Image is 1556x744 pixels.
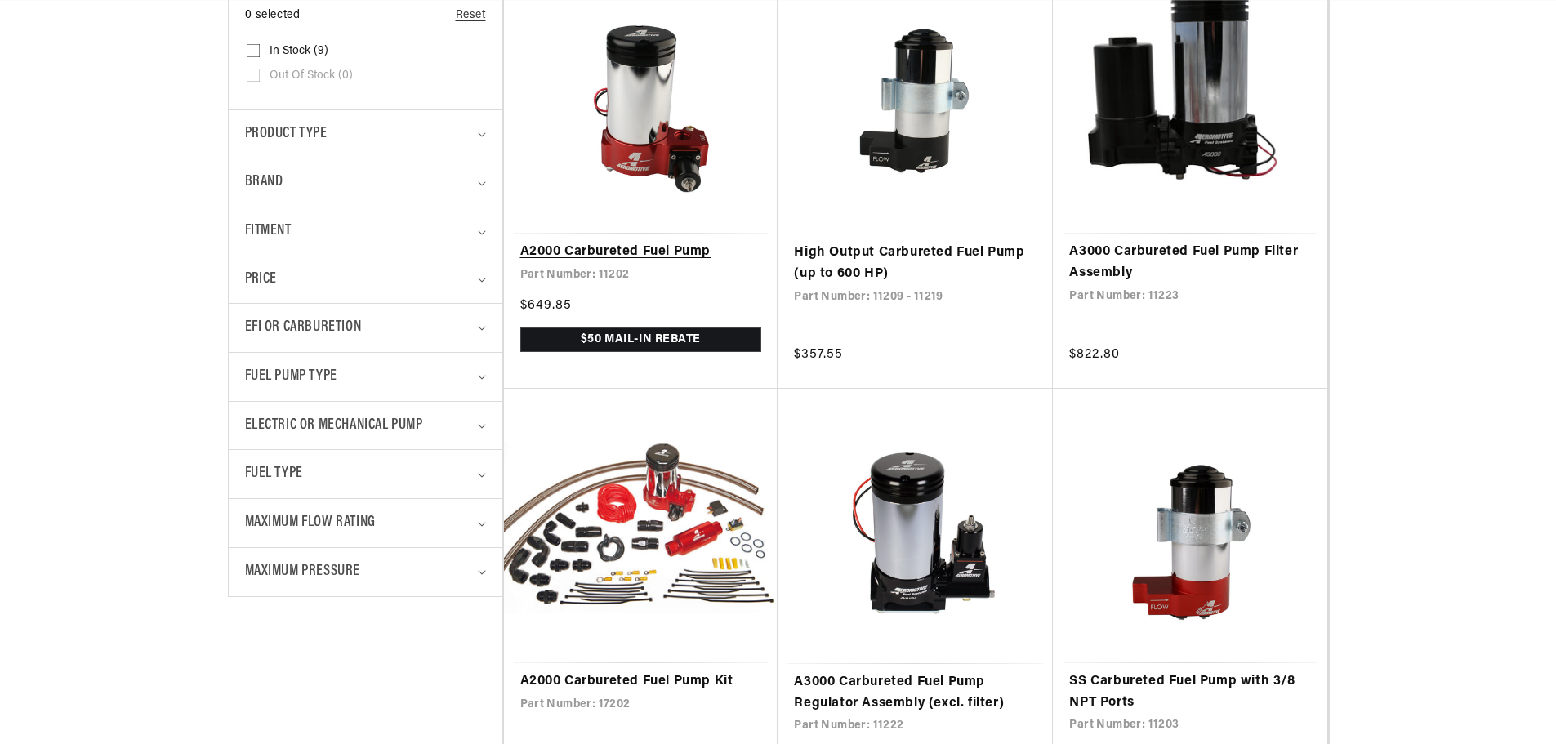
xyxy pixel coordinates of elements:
a: A3000 Carbureted Fuel Pump Regulator Assembly (excl. filter) [794,672,1037,714]
summary: EFI or Carburetion (0 selected) [245,304,486,352]
summary: Product type (0 selected) [245,110,486,158]
summary: Brand (0 selected) [245,158,486,207]
summary: Maximum Flow Rating (0 selected) [245,499,486,547]
summary: Fuel Pump Type (0 selected) [245,353,486,401]
a: A2000 Carbureted Fuel Pump Kit [520,671,762,693]
span: Price [245,269,277,291]
a: SS Carbureted Fuel Pump with 3/8 NPT Ports [1069,671,1311,713]
span: Electric or Mechanical Pump [245,414,423,438]
a: A3000 Carbureted Fuel Pump Filter Assembly [1069,242,1311,283]
span: Maximum Pressure [245,560,361,584]
span: EFI or Carburetion [245,316,362,340]
a: A2000 Carbureted Fuel Pump [520,242,762,263]
span: 0 selected [245,7,301,25]
span: Fuel Pump Type [245,365,337,389]
summary: Fitment (0 selected) [245,207,486,256]
span: In stock (9) [270,44,328,59]
a: Reset [456,7,486,25]
summary: Electric or Mechanical Pump (0 selected) [245,402,486,450]
summary: Fuel Type (0 selected) [245,450,486,498]
span: Out of stock (0) [270,69,353,83]
span: Fuel Type [245,462,303,486]
summary: Maximum Pressure (0 selected) [245,548,486,596]
span: Maximum Flow Rating [245,511,376,535]
a: High Output Carbureted Fuel Pump (up to 600 HP) [794,243,1037,284]
span: Brand [245,171,283,194]
summary: Price [245,256,486,303]
span: Product type [245,123,328,146]
span: Fitment [245,220,292,243]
